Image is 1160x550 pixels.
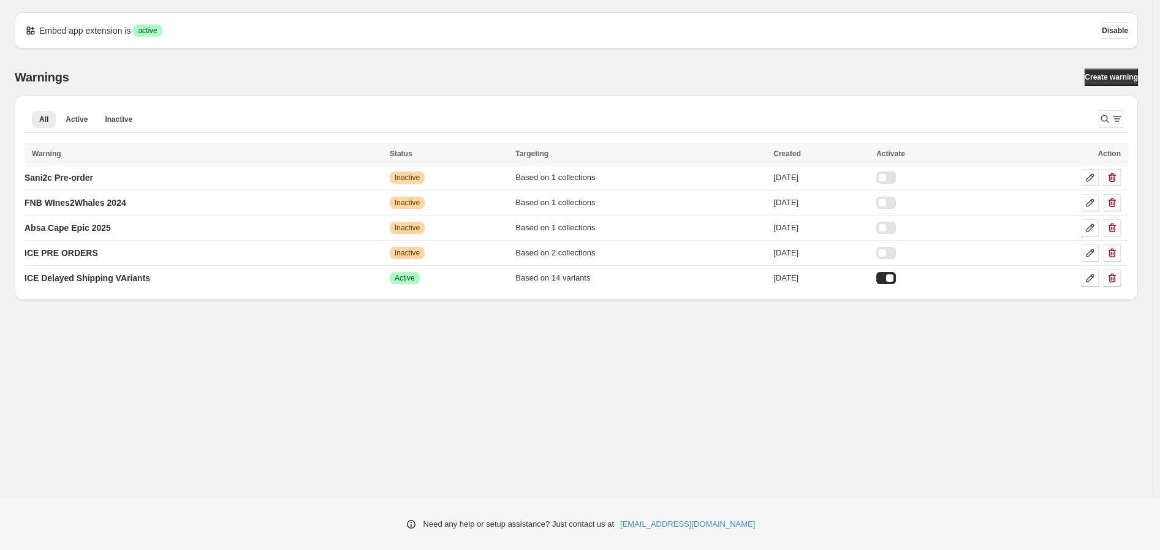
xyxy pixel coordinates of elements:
span: Targeting [515,149,548,158]
p: FNB WInes2Whales 2024 [25,197,126,209]
span: Inactive [395,198,420,208]
span: Inactive [105,115,132,124]
button: Disable [1102,22,1128,39]
a: [EMAIL_ADDRESS][DOMAIN_NAME] [620,518,755,530]
div: Based on 14 variants [515,272,766,284]
a: ICE Delayed Shipping VAriants [25,268,150,288]
span: Status [390,149,412,158]
div: [DATE] [773,171,869,184]
span: Disable [1102,26,1128,36]
span: Create warning [1085,72,1138,82]
span: Active [395,273,415,283]
span: Warning [32,149,61,158]
span: Inactive [395,248,420,258]
span: active [138,26,157,36]
span: Activate [876,149,905,158]
div: Based on 1 collections [515,171,766,184]
a: FNB WInes2Whales 2024 [25,193,126,213]
h2: Warnings [15,70,69,85]
div: [DATE] [773,247,869,259]
p: ICE Delayed Shipping VAriants [25,272,150,284]
span: Inactive [395,223,420,233]
div: [DATE] [773,222,869,234]
div: [DATE] [773,197,869,209]
p: ICE PRE ORDERS [25,247,98,259]
p: Embed app extension is [39,24,131,37]
a: Absa Cape Epic 2025 [25,218,111,238]
span: All [39,115,48,124]
div: Based on 1 collections [515,197,766,209]
span: Active [66,115,88,124]
button: Search and filter results [1099,110,1123,127]
a: Create warning [1085,69,1138,86]
a: Sani2c Pre-order [25,168,93,187]
p: Absa Cape Epic 2025 [25,222,111,234]
div: Based on 2 collections [515,247,766,259]
a: ICE PRE ORDERS [25,243,98,263]
div: [DATE] [773,272,869,284]
span: Created [773,149,801,158]
p: Sani2c Pre-order [25,171,93,184]
span: Action [1098,149,1121,158]
div: Based on 1 collections [515,222,766,234]
span: Inactive [395,173,420,183]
